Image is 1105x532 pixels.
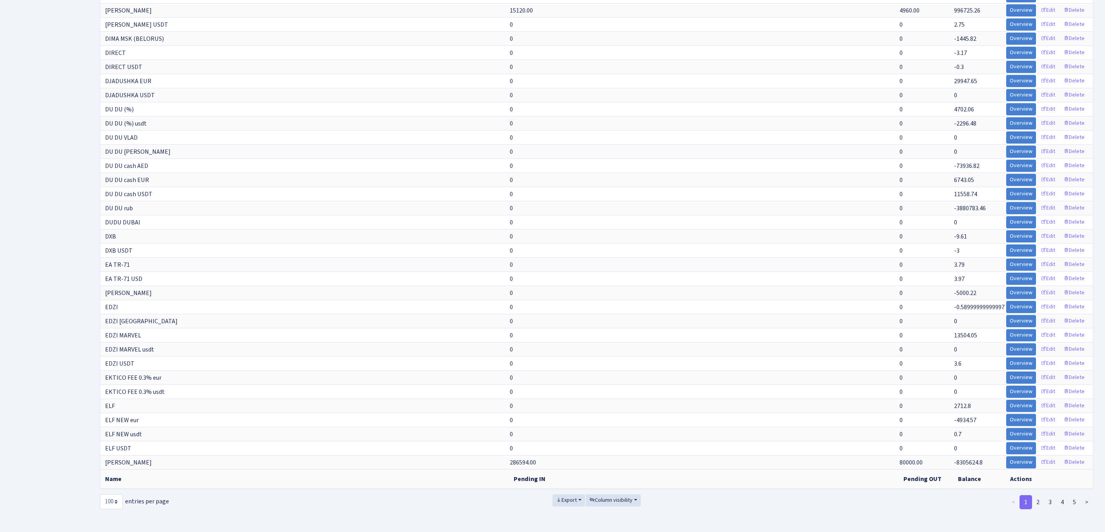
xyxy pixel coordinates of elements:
span: 0 [510,373,513,382]
span: DU DU cash EUR [105,176,149,184]
a: Overview [1006,47,1036,59]
span: 0 [900,176,903,184]
a: Overview [1006,146,1036,158]
a: Overview [1006,61,1036,73]
span: ELF [105,402,115,410]
span: Export [556,496,577,504]
a: 3 [1044,495,1056,509]
span: 0 [900,402,903,410]
a: Edit [1037,188,1059,200]
span: 0 [954,148,957,156]
span: 6743.05 [954,176,974,184]
a: Overview [1006,259,1036,271]
a: Edit [1037,103,1059,115]
a: Edit [1037,89,1059,101]
span: 0 [900,77,903,86]
a: Overview [1006,131,1036,144]
a: Delete [1060,4,1088,16]
span: DU DU (%) [105,105,134,114]
a: Edit [1037,414,1059,426]
button: Column visibility [586,494,641,506]
span: 0.7 [954,430,961,439]
a: Edit [1037,400,1059,412]
th: Pending OUT [899,469,953,488]
a: Overview [1006,329,1036,341]
a: Edit [1037,33,1059,45]
a: Delete [1060,428,1088,440]
span: DU DU (%) usdt [105,119,147,128]
a: Edit [1037,442,1059,454]
span: EA TR-71 [105,261,130,269]
span: 0 [510,119,513,128]
a: Delete [1060,372,1088,384]
span: 0 [900,444,903,453]
th: Balance [953,469,1005,488]
span: DU DU VLAD [105,133,138,142]
a: Delete [1060,244,1088,257]
a: Edit [1037,18,1059,31]
a: Edit [1037,75,1059,87]
a: Delete [1060,117,1088,129]
span: 0 [900,63,903,71]
span: 0 [510,317,513,326]
a: Delete [1060,89,1088,101]
span: -3.17 [954,49,967,57]
th: Actions [1005,469,1093,488]
span: 0 [900,162,903,170]
span: 2.75 [954,20,965,29]
span: 0 [900,303,903,312]
span: 0 [510,303,513,312]
span: 0 [510,289,513,297]
a: Overview [1006,357,1036,370]
span: DIMA MSK (BELORUS) [105,35,164,43]
a: Edit [1037,343,1059,355]
a: Delete [1060,329,1088,341]
a: Edit [1037,329,1059,341]
span: -1445.82 [954,35,976,43]
a: 1 [1020,495,1032,509]
span: DU DU [PERSON_NAME] [105,148,171,156]
a: Edit [1037,428,1059,440]
span: 3.97 [954,275,965,283]
span: -3 [954,246,960,255]
a: Overview [1006,372,1036,384]
span: -0.58999999999997 [954,303,1005,312]
a: Edit [1037,174,1059,186]
a: Delete [1060,456,1088,468]
a: 2 [1032,495,1044,509]
span: 0 [900,119,903,128]
span: 0 [900,105,903,114]
a: Edit [1037,160,1059,172]
a: Overview [1006,202,1036,214]
span: 4702.06 [954,105,974,114]
a: Edit [1037,131,1059,144]
span: 0 [510,430,513,439]
a: Delete [1060,315,1088,327]
span: 0 [510,148,513,156]
span: 0 [900,190,903,199]
span: 4960.00 [900,6,920,15]
span: 0 [510,416,513,425]
span: 0 [954,91,957,100]
a: Delete [1060,33,1088,45]
a: Delete [1060,273,1088,285]
a: Overview [1006,442,1036,454]
span: DJADUSHKA USDT [105,91,155,100]
span: 0 [510,232,513,241]
a: Delete [1060,386,1088,398]
a: Edit [1037,386,1059,398]
span: 0 [900,232,903,241]
span: 0 [510,91,513,100]
span: EDZI [105,303,118,312]
span: 0 [900,345,903,354]
a: Edit [1037,456,1059,468]
span: 0 [510,345,513,354]
span: 29947.65 [954,77,977,86]
a: 4 [1056,495,1069,509]
span: 11558.74 [954,190,977,199]
span: 0 [510,444,513,453]
a: Edit [1037,146,1059,158]
span: DIRECT USDT [105,63,142,71]
span: 0 [900,218,903,227]
a: Overview [1006,216,1036,228]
